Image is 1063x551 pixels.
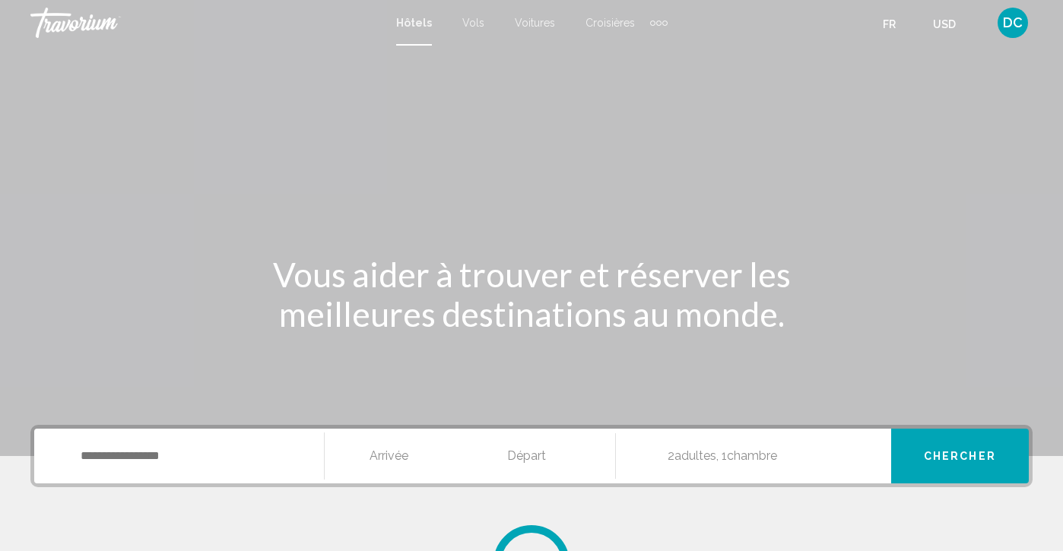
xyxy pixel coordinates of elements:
span: Chambre [727,448,777,463]
span: 2 [668,445,716,467]
span: USD [933,18,956,30]
button: Travelers: 2 adults, 0 children [616,429,891,483]
span: , 1 [716,445,777,467]
a: Voitures [515,17,555,29]
a: Hôtels [396,17,432,29]
button: Check in and out dates [325,429,615,483]
a: Travorium [30,8,381,38]
a: Vols [462,17,484,29]
span: Adultes [674,448,716,463]
button: User Menu [993,7,1033,39]
span: fr [883,18,896,30]
a: Croisières [585,17,635,29]
button: Change currency [933,13,970,35]
span: DC [1003,15,1023,30]
button: Change language [883,13,910,35]
div: Search widget [34,429,1029,483]
span: Chercher [924,451,996,463]
h1: Vous aider à trouver et réserver les meilleures destinations au monde. [246,255,817,334]
button: Extra navigation items [650,11,668,35]
button: Chercher [891,429,1029,483]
